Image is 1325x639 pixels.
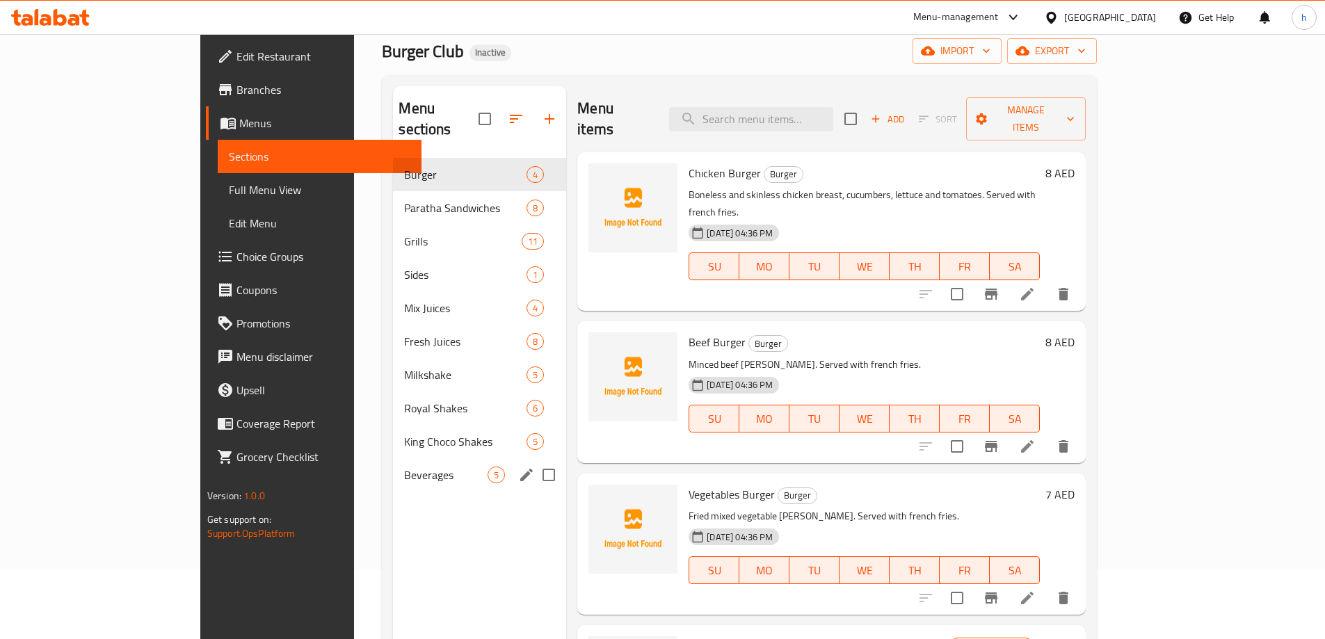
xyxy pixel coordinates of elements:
span: Burger [764,166,803,182]
span: WE [845,409,884,429]
h2: Menu sections [399,98,479,140]
button: edit [516,464,537,485]
a: Menu disclaimer [206,340,421,373]
span: Menu disclaimer [236,348,410,365]
div: Milkshake5 [393,358,566,391]
span: SA [995,257,1034,277]
button: Branch-specific-item [974,277,1008,311]
div: Mix Juices4 [393,291,566,325]
div: Fresh Juices8 [393,325,566,358]
div: items [527,433,544,450]
span: 1.0.0 [243,487,265,505]
span: MO [745,560,784,581]
span: Add [869,111,906,127]
span: Menus [239,115,410,131]
button: FR [940,252,990,280]
button: Add [865,108,910,130]
span: Burger [778,487,817,503]
span: Sort sections [499,102,533,136]
button: Manage items [966,97,1086,140]
button: Branch-specific-item [974,430,1008,463]
button: TU [789,405,840,432]
span: Sections [229,148,410,165]
span: Beef Burger [689,332,746,353]
div: items [527,200,544,216]
button: TU [789,252,840,280]
div: Burger4 [393,158,566,191]
span: FR [945,257,984,277]
a: Choice Groups [206,240,421,273]
span: FR [945,409,984,429]
span: 8 [527,202,543,215]
div: Burger [764,166,803,183]
button: WE [840,405,890,432]
div: Sides1 [393,258,566,291]
span: Paratha Sandwiches [404,200,527,216]
span: Milkshake [404,366,527,383]
div: [GEOGRAPHIC_DATA] [1064,10,1156,25]
span: Burger Club [382,35,464,67]
span: Grocery Checklist [236,448,410,465]
span: Select to update [942,583,972,613]
button: TH [890,252,940,280]
button: WE [840,556,890,584]
span: TH [895,560,934,581]
span: Select all sections [470,104,499,134]
span: Edit Restaurant [236,48,410,65]
span: Get support on: [207,510,271,528]
button: import [913,38,1002,64]
span: 8 [527,335,543,348]
a: Menus [206,106,421,140]
span: TH [895,409,934,429]
span: Upsell [236,382,410,398]
span: Coverage Report [236,415,410,432]
div: items [527,266,544,283]
button: SU [689,556,739,584]
span: Sides [404,266,527,283]
span: King Choco Shakes [404,433,527,450]
span: Full Menu View [229,181,410,198]
div: Beverages [404,467,488,483]
a: Edit menu item [1019,286,1036,302]
span: MO [745,409,784,429]
span: Burger [749,336,787,352]
div: Inactive [469,45,511,61]
span: 5 [488,469,504,482]
span: [DATE] 04:36 PM [701,378,778,391]
button: SU [689,252,739,280]
span: h [1301,10,1307,25]
button: MO [739,405,789,432]
span: Vegetables Burger [689,484,775,505]
div: items [527,400,544,416]
div: King Choco Shakes5 [393,425,566,458]
span: Inactive [469,47,511,58]
span: export [1018,42,1086,60]
span: Burger [404,166,527,183]
span: Coupons [236,282,410,298]
span: 6 [527,402,543,415]
button: delete [1047,277,1080,311]
div: items [522,233,544,250]
a: Grocery Checklist [206,440,421,474]
button: MO [739,556,789,584]
span: 4 [527,168,543,181]
div: Beverages5edit [393,458,566,492]
span: Mix Juices [404,300,527,316]
span: Select to update [942,432,972,461]
a: Support.OpsPlatform [207,524,296,542]
img: Chicken Burger [588,163,677,252]
span: Fresh Juices [404,333,527,350]
span: SA [995,409,1034,429]
button: TH [890,556,940,584]
span: import [924,42,990,60]
nav: Menu sections [393,152,566,497]
button: Branch-specific-item [974,581,1008,615]
p: Minced beef [PERSON_NAME]. Served with french fries. [689,356,1040,373]
div: Burger [748,335,788,352]
button: WE [840,252,890,280]
span: TU [795,409,834,429]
